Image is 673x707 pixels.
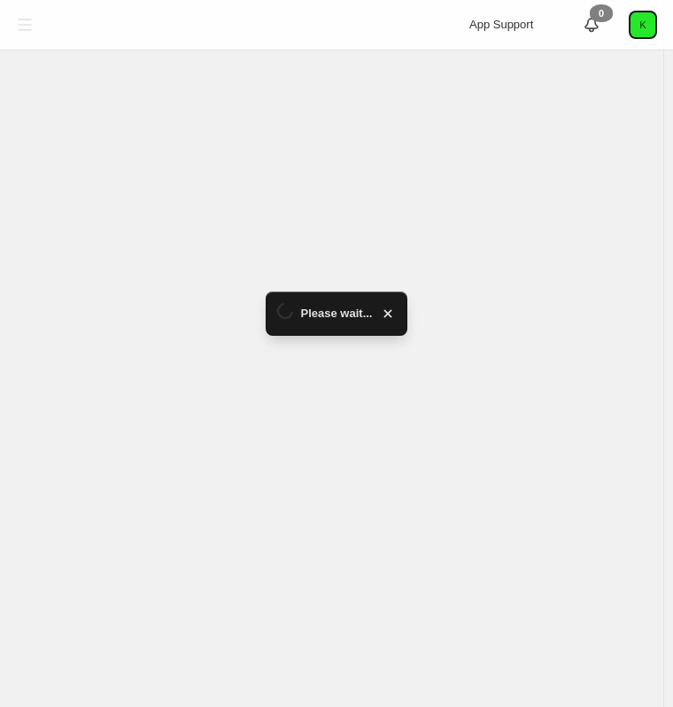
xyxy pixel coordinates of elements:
[9,9,41,41] button: Toggle menu
[590,4,613,22] div: 0
[583,16,600,34] a: 0
[630,12,655,37] span: Avatar with initials K
[629,11,657,39] button: Avatar with initials K
[469,18,533,31] span: App Support
[639,19,646,30] text: K
[301,305,373,322] span: Please wait...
